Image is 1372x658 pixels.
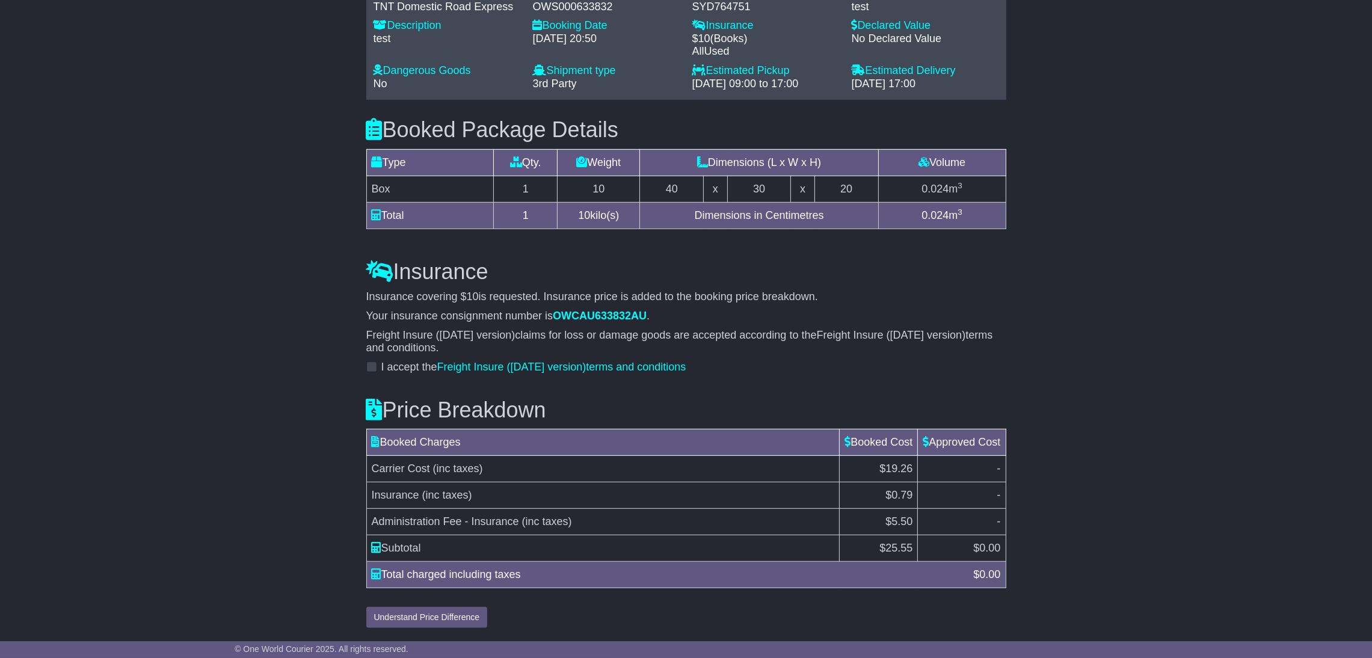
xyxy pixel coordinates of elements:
[640,176,704,202] td: 40
[640,202,878,229] td: Dimensions in Centimetres
[791,176,814,202] td: x
[840,429,918,456] td: Booked Cost
[997,489,1001,501] span: -
[840,535,918,562] td: $
[366,429,840,456] td: Booked Charges
[558,149,640,176] td: Weight
[494,176,558,202] td: 1
[704,176,727,202] td: x
[852,1,999,14] div: test
[692,78,840,91] div: [DATE] 09:00 to 17:00
[885,515,912,527] span: $5.50
[885,542,912,554] span: 25.55
[885,489,912,501] span: $0.79
[533,78,577,90] span: 3rd Party
[958,181,962,190] sup: 3
[997,515,1001,527] span: -
[494,149,558,176] td: Qty.
[374,32,521,46] div: test
[817,329,966,341] span: Freight Insure ([DATE] version)
[553,310,647,322] span: OWCAU633832AU
[372,489,419,501] span: Insurance
[372,463,430,475] span: Carrier Cost
[366,202,494,229] td: Total
[533,32,680,46] div: [DATE] 20:50
[366,398,1006,422] h3: Price Breakdown
[366,535,840,562] td: Subtotal
[437,361,586,373] span: Freight Insure ([DATE] version)
[366,149,494,176] td: Type
[878,202,1006,229] td: m
[374,78,387,90] span: No
[879,463,912,475] span: $19.26
[852,64,999,78] div: Estimated Delivery
[692,45,840,58] div: AllUsed
[692,19,840,32] div: Insurance
[366,176,494,202] td: Box
[558,176,640,202] td: 10
[433,463,483,475] span: (inc taxes)
[918,535,1006,562] td: $
[967,567,1006,583] div: $
[372,515,519,527] span: Administration Fee - Insurance
[814,176,878,202] td: 20
[533,64,680,78] div: Shipment type
[374,64,521,78] div: Dangerous Goods
[374,19,521,32] div: Description
[533,19,680,32] div: Booking Date
[878,149,1006,176] td: Volume
[997,463,1001,475] span: -
[422,489,472,501] span: (inc taxes)
[714,32,744,45] span: Books
[437,361,686,373] a: Freight Insure ([DATE] version)terms and conditions
[727,176,791,202] td: 30
[692,32,840,58] div: $ ( )
[366,607,488,628] button: Understand Price Difference
[979,568,1000,580] span: 0.00
[522,515,572,527] span: (inc taxes)
[374,1,521,14] div: TNT Domestic Road Express
[852,19,999,32] div: Declared Value
[366,260,1006,284] h3: Insurance
[878,176,1006,202] td: m
[235,644,408,654] span: © One World Courier 2025. All rights reserved.
[381,361,686,374] label: I accept the
[852,78,999,91] div: [DATE] 17:00
[366,567,968,583] div: Total charged including taxes
[366,329,1006,355] p: claims for loss or damage goods are accepted according to the terms and conditions.
[921,183,949,195] span: 0.024
[366,118,1006,142] h3: Booked Package Details
[467,291,479,303] span: 10
[366,329,515,341] span: Freight Insure ([DATE] version)
[921,209,949,221] span: 0.024
[533,1,680,14] div: OWS000633832
[918,429,1006,456] td: Approved Cost
[979,542,1000,554] span: 0.00
[698,32,710,45] span: 10
[366,310,1006,323] p: Your insurance consignment number is .
[578,209,590,221] span: 10
[692,1,840,14] div: SYD764751
[852,32,999,46] div: No Declared Value
[558,202,640,229] td: kilo(s)
[692,64,840,78] div: Estimated Pickup
[366,291,1006,304] p: Insurance covering $ is requested. Insurance price is added to the booking price breakdown.
[494,202,558,229] td: 1
[640,149,878,176] td: Dimensions (L x W x H)
[958,208,962,217] sup: 3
